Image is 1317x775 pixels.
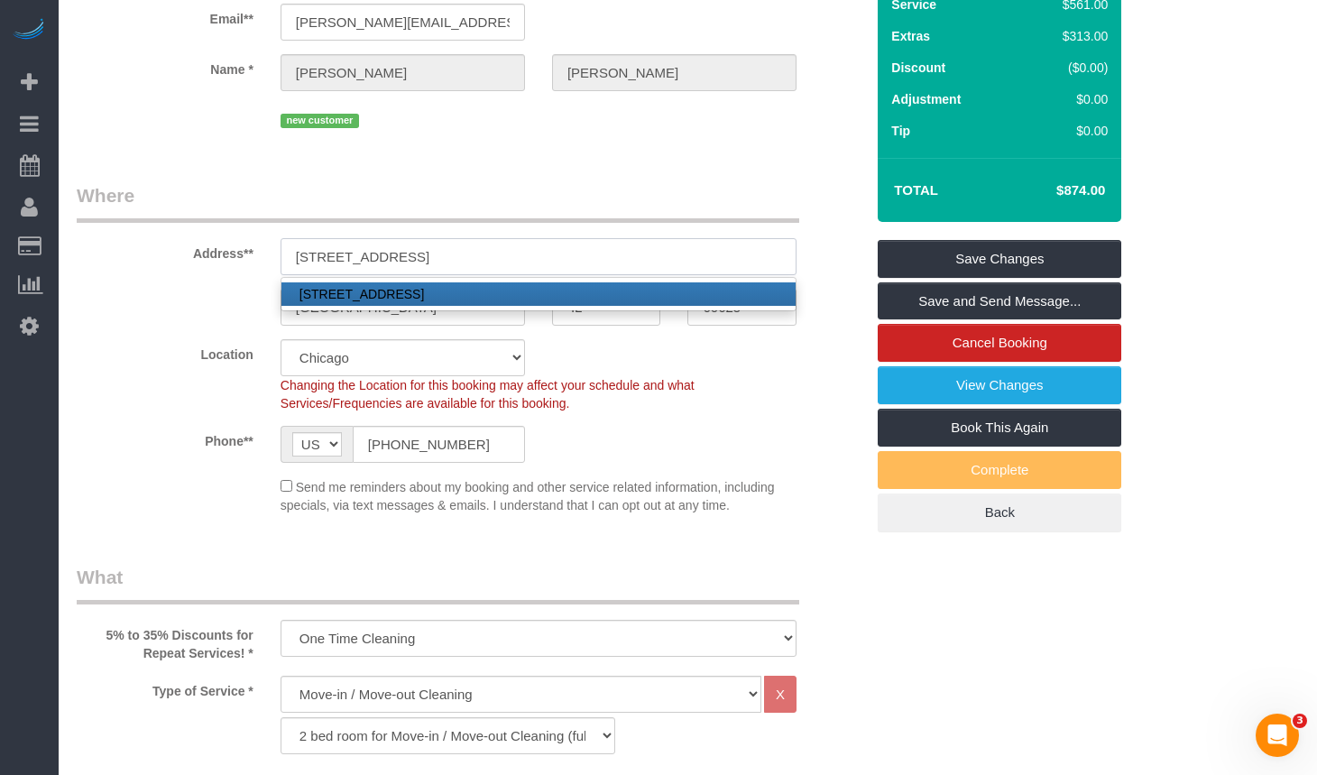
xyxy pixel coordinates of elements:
[1293,714,1307,728] span: 3
[894,182,938,198] strong: Total
[891,90,961,108] label: Adjustment
[63,54,267,78] label: Name *
[552,54,797,91] input: Last Name*
[281,54,525,91] input: First Name**
[878,282,1121,320] a: Save and Send Message...
[281,114,359,128] span: new customer
[281,480,775,512] span: Send me reminders about my booking and other service related information, including specials, via...
[63,620,267,662] label: 5% to 35% Discounts for Repeat Services! *
[77,182,799,223] legend: Where
[1025,90,1109,108] div: $0.00
[1025,59,1109,77] div: ($0.00)
[1256,714,1299,757] iframe: Intercom live chat
[1002,183,1105,198] h4: $874.00
[1025,122,1109,140] div: $0.00
[77,564,799,604] legend: What
[878,324,1121,362] a: Cancel Booking
[891,27,930,45] label: Extras
[281,282,796,306] a: [STREET_ADDRESS]
[878,409,1121,447] a: Book This Again
[878,240,1121,278] a: Save Changes
[878,494,1121,531] a: Back
[63,676,267,700] label: Type of Service *
[891,59,945,77] label: Discount
[891,122,910,140] label: Tip
[1025,27,1109,45] div: $313.00
[11,18,47,43] img: Automaid Logo
[63,339,267,364] label: Location
[878,366,1121,404] a: View Changes
[281,378,695,411] span: Changing the Location for this booking may affect your schedule and what Services/Frequencies are...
